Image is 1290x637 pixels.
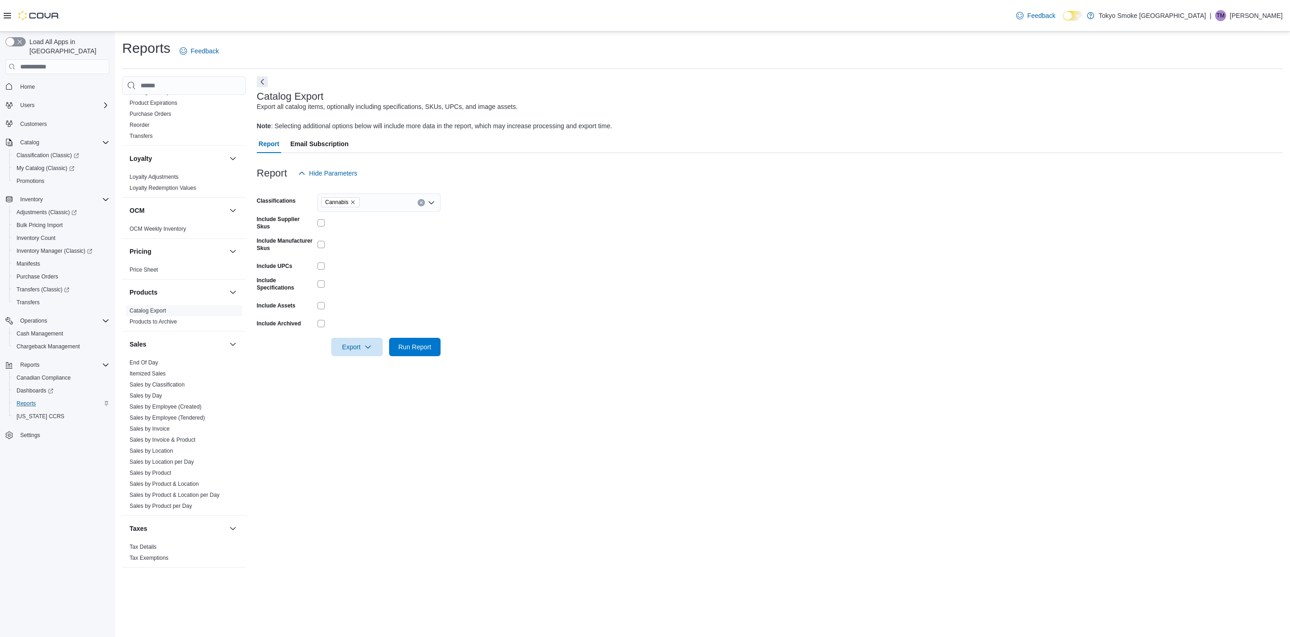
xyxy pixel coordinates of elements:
a: Sales by Location per Day [130,459,194,465]
span: Canadian Compliance [17,374,71,381]
a: Transfers [130,133,153,139]
button: Home [2,80,113,93]
button: Operations [2,314,113,327]
button: Bulk Pricing Import [9,219,113,232]
a: Sales by Product & Location [130,481,199,487]
span: Operations [20,317,47,324]
h1: Reports [122,39,170,57]
button: Canadian Compliance [9,371,113,384]
span: [US_STATE] CCRS [17,413,64,420]
nav: Complex example [6,76,109,466]
span: Feedback [1027,11,1055,20]
span: Catalog [20,139,39,146]
a: Settings [17,430,44,441]
a: Chargeback Management [13,341,84,352]
a: Catalog Export [130,307,166,314]
span: Bulk Pricing Import [17,222,63,229]
span: Tax Details [130,543,157,551]
div: Loyalty [122,171,246,197]
button: Loyalty [227,153,238,164]
span: Users [17,100,109,111]
span: Sales by Invoice [130,425,170,432]
a: Inventory Count [13,233,59,244]
span: Sales by Employee (Created) [130,403,202,410]
a: End Of Day [130,359,158,366]
span: Cash Management [17,330,63,337]
b: Note [257,122,271,130]
button: Products [227,287,238,298]
button: Reports [9,397,113,410]
a: My Catalog (Classic) [13,163,78,174]
button: Open list of options [428,199,435,206]
a: Sales by Location [130,448,173,454]
span: Cash Management [13,328,109,339]
button: Loyalty [130,154,226,163]
a: Adjustments (Classic) [13,207,80,218]
span: Catalog [17,137,109,148]
a: Transfers (Classic) [9,283,113,296]
a: OCM Weekly Inventory [130,226,186,232]
div: Taxes [122,541,246,567]
h3: OCM [130,206,145,215]
span: Purchase Orders [17,273,58,280]
span: Inventory Manager (Classic) [13,245,109,256]
span: Product Expirations [130,99,177,107]
span: Chargeback Management [13,341,109,352]
span: Price Sheet [130,266,158,273]
a: My Catalog (Classic) [9,162,113,175]
label: Include Manufacturer Skus [257,237,314,252]
a: Loyalty Redemption Values [130,185,196,191]
button: OCM [130,206,226,215]
p: | [1210,10,1211,21]
span: Report [259,135,279,153]
span: Sales by Product per Day [130,502,192,510]
span: Reports [20,361,40,369]
a: Promotions [13,176,48,187]
button: Pricing [130,247,226,256]
span: Transfers [17,299,40,306]
span: Feedback [191,46,219,56]
button: Sales [227,339,238,350]
span: Adjustments (Classic) [17,209,77,216]
a: Transfers [13,297,43,308]
span: Run Report [398,342,431,352]
button: Reports [17,359,43,370]
span: Cannabis [321,197,360,207]
span: Washington CCRS [13,411,109,422]
span: Sales by Classification [130,381,185,388]
a: Sales by Product per Day [130,503,192,509]
button: Customers [2,117,113,131]
span: Customers [17,118,109,130]
label: Include UPCs [257,262,292,270]
span: Cannabis [325,198,349,207]
span: Bulk Pricing Import [13,220,109,231]
a: Sales by Product [130,470,171,476]
label: Include Assets [257,302,295,309]
span: My Catalog (Classic) [13,163,109,174]
a: Customers [17,119,51,130]
a: Products to Archive [130,318,177,325]
h3: Taxes [130,524,147,533]
div: Pricing [122,264,246,279]
a: Purchase Orders [130,111,171,117]
p: Tokyo Smoke [GEOGRAPHIC_DATA] [1099,10,1206,21]
div: Export all catalog items, optionally including specifications, SKUs, UPCs, and image assets. : Se... [257,102,612,131]
span: Export [337,338,377,356]
button: Catalog [17,137,43,148]
button: Purchase Orders [9,270,113,283]
span: Dashboards [13,385,109,396]
h3: Catalog Export [257,91,323,102]
button: Pricing [227,246,238,257]
a: Dashboards [9,384,113,397]
span: Sales by Employee (Tendered) [130,414,205,421]
span: Customers [20,120,47,128]
span: Settings [17,429,109,441]
a: Canadian Compliance [13,372,74,383]
span: Loyalty Adjustments [130,173,179,181]
span: Manifests [13,258,109,269]
label: Include Supplier Skus [257,216,314,230]
button: Settings [2,428,113,442]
